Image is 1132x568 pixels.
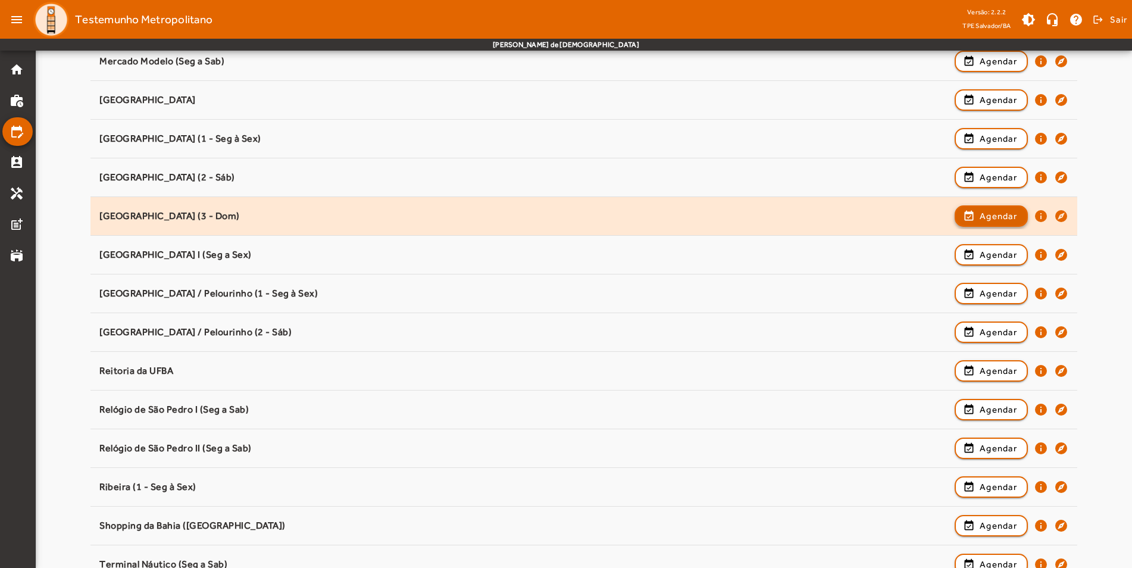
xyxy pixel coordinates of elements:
[99,94,949,107] div: [GEOGRAPHIC_DATA]
[99,365,949,377] div: Reitoria da UFBA
[1054,441,1068,455] mat-icon: explore
[980,132,1017,146] span: Agendar
[1054,209,1068,223] mat-icon: explore
[33,2,69,38] img: Logo TPE
[955,322,1028,343] button: Agendar
[29,2,212,38] a: Testemunho Metropolitano
[99,210,949,223] div: [GEOGRAPHIC_DATA] (3 - Dom)
[10,217,24,232] mat-icon: post_add
[1034,364,1048,378] mat-icon: info
[1054,132,1068,146] mat-icon: explore
[980,480,1017,494] span: Agendar
[99,249,949,261] div: [GEOGRAPHIC_DATA] I (Seg a Sex)
[955,515,1028,536] button: Agendar
[10,186,24,201] mat-icon: handyman
[1034,132,1048,146] mat-icon: info
[980,248,1017,262] span: Agendar
[955,399,1028,420] button: Agendar
[99,404,949,416] div: Relógio de São Pedro I (Seg a Sab)
[1034,325,1048,339] mat-icon: info
[99,326,949,339] div: [GEOGRAPHIC_DATA] / Pelourinho (2 - Sáb)
[1054,364,1068,378] mat-icon: explore
[99,442,949,455] div: Relógio de São Pedro II (Seg a Sab)
[1054,93,1068,107] mat-icon: explore
[980,402,1017,417] span: Agendar
[5,8,29,32] mat-icon: menu
[1054,402,1068,417] mat-icon: explore
[1034,54,1048,68] mat-icon: info
[1054,248,1068,262] mat-icon: explore
[1034,519,1048,533] mat-icon: info
[1034,170,1048,185] mat-icon: info
[955,360,1028,382] button: Agendar
[99,520,949,532] div: Shopping da Bahia ([GEOGRAPHIC_DATA])
[962,5,1011,20] div: Versão: 2.2.2
[980,325,1017,339] span: Agendar
[980,441,1017,455] span: Agendar
[955,89,1028,111] button: Agendar
[980,93,1017,107] span: Agendar
[955,167,1028,188] button: Agendar
[955,438,1028,459] button: Agendar
[980,209,1017,223] span: Agendar
[1054,480,1068,494] mat-icon: explore
[1034,480,1048,494] mat-icon: info
[980,170,1017,185] span: Agendar
[10,63,24,77] mat-icon: home
[1034,402,1048,417] mat-icon: info
[955,244,1028,266] button: Agendar
[1054,54,1068,68] mat-icon: explore
[980,364,1017,378] span: Agendar
[1034,286,1048,301] mat-icon: info
[955,283,1028,304] button: Agendar
[1054,286,1068,301] mat-icon: explore
[955,205,1028,227] button: Agendar
[10,248,24,263] mat-icon: stadium
[99,481,949,494] div: Ribeira (1 - Seg à Sex)
[980,519,1017,533] span: Agendar
[955,128,1028,149] button: Agendar
[99,133,949,145] div: [GEOGRAPHIC_DATA] (1 - Seg à Sex)
[962,20,1011,32] span: TPE Salvador/BA
[10,155,24,170] mat-icon: perm_contact_calendar
[955,51,1028,72] button: Agendar
[99,288,949,300] div: [GEOGRAPHIC_DATA] / Pelourinho (1 - Seg à Sex)
[1034,209,1048,223] mat-icon: info
[980,286,1017,301] span: Agendar
[10,93,24,108] mat-icon: work_history
[980,54,1017,68] span: Agendar
[99,171,949,184] div: [GEOGRAPHIC_DATA] (2 - Sáb)
[1054,170,1068,185] mat-icon: explore
[1034,93,1048,107] mat-icon: info
[75,10,212,29] span: Testemunho Metropolitano
[10,124,24,139] mat-icon: edit_calendar
[99,55,949,68] div: Mercado Modelo (Seg a Sab)
[1054,519,1068,533] mat-icon: explore
[1054,325,1068,339] mat-icon: explore
[1091,11,1127,29] button: Sair
[1034,441,1048,455] mat-icon: info
[1034,248,1048,262] mat-icon: info
[955,476,1028,498] button: Agendar
[1110,10,1127,29] span: Sair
